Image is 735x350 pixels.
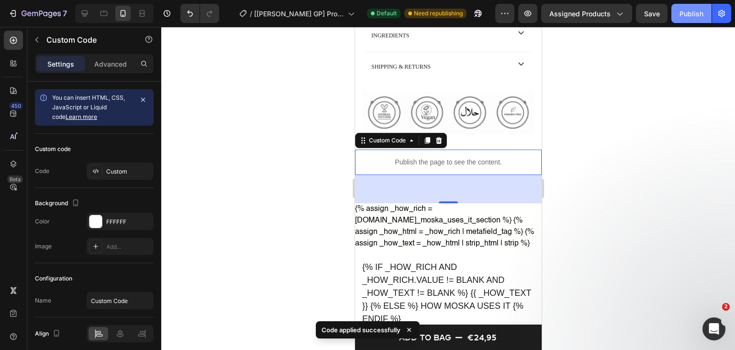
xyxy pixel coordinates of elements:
[52,94,125,120] span: You can insert HTML, CSS, JavaScript or Liquid code
[541,4,632,23] button: Assigned Products
[35,217,50,226] div: Color
[377,9,397,18] span: Default
[35,145,71,153] div: Custom code
[7,175,23,183] div: Beta
[106,243,151,251] div: Add...
[63,8,67,19] p: 7
[46,34,128,46] p: Custom Code
[35,327,62,340] div: Align
[250,9,252,19] span: /
[702,317,725,340] iframe: Intercom live chat
[322,325,401,335] p: Code applied successfully
[722,303,730,311] span: 2
[4,4,71,23] button: 7
[47,59,74,69] p: Settings
[94,59,127,69] p: Advanced
[679,9,703,19] div: Publish
[644,10,660,18] span: Save
[106,218,151,226] div: FFFFFF
[35,274,72,283] div: Configuration
[106,167,151,176] div: Custom
[66,113,97,120] a: Learn more
[671,4,712,23] button: Publish
[636,4,668,23] button: Save
[549,9,611,19] span: Assigned Products
[35,197,81,210] div: Background
[35,296,51,305] div: Name
[35,167,49,175] div: Code
[180,4,219,23] div: Undo/Redo
[9,102,23,110] div: 450
[414,9,463,18] span: Need republishing
[35,242,52,251] div: Image
[355,27,542,350] iframe: Design area
[254,9,344,19] span: [[PERSON_NAME] GP] Product Page - [DATE] 11:49:01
